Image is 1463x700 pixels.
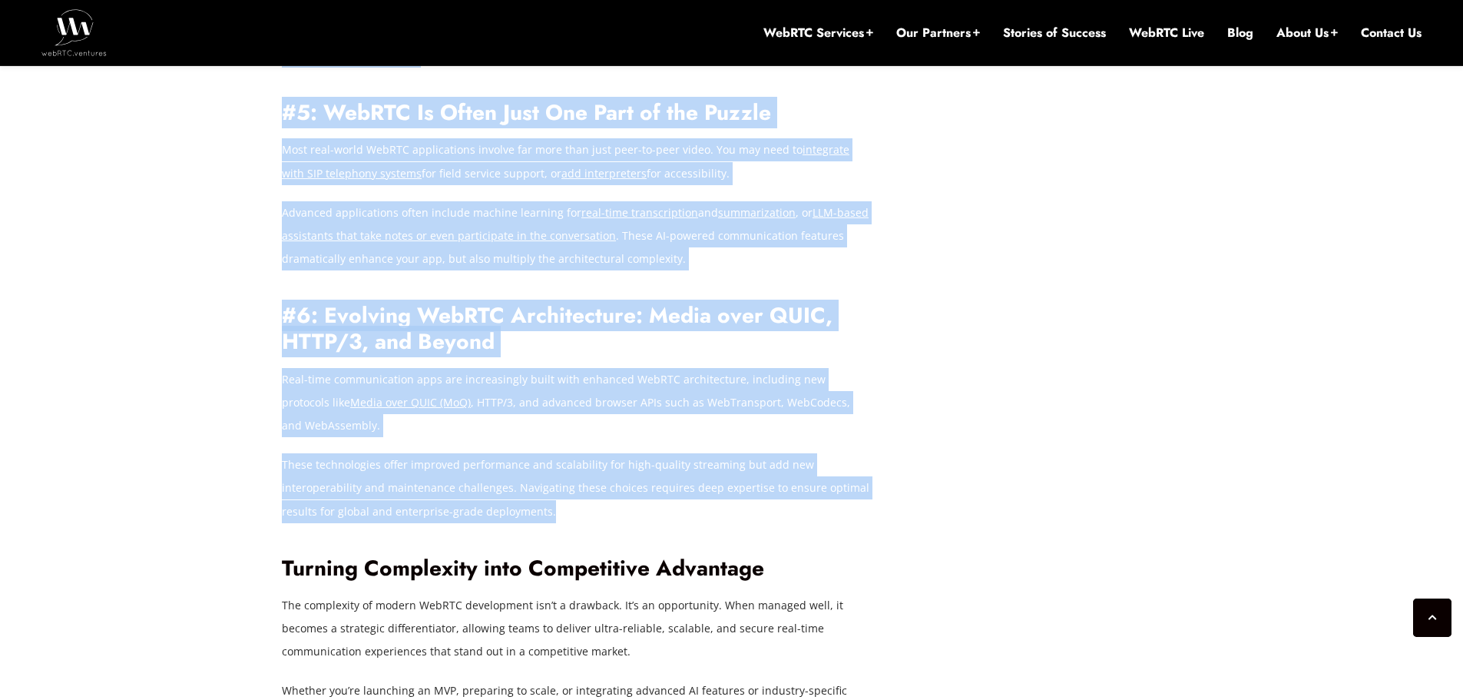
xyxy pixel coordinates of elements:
[763,25,873,41] a: WebRTC Services
[1003,25,1106,41] a: Stories of Success
[581,205,698,220] a: real-time transcription
[1129,25,1204,41] a: WebRTC Live
[282,205,869,243] a: LLM-based assistants that take notes or even participate in the conversation
[282,303,873,356] h2: #6: Evolving WebRTC Architecture: Media over QUIC, HTTP/3, and Beyond
[282,142,849,180] a: integrate with SIP telephony systems
[41,9,107,55] img: WebRTC.ventures
[561,166,647,181] a: add interpreters
[896,25,980,41] a: Our Partners
[282,556,873,582] h2: Turning Complexity into Competitive Advantage
[718,205,796,220] a: summarization
[282,138,873,184] p: Most real-world WebRTC applications involve far more than just peer-to-peer video. You may need t...
[282,201,873,270] p: Advanced applications often include machine learning for and , or . These AI-powered communicatio...
[1227,25,1253,41] a: Blog
[282,100,873,127] h2: #5: WebRTC Is Often Just One Part of the Puzzle
[282,594,873,663] p: The complexity of modern WebRTC development isn’t a drawback. It’s an opportunity. When managed w...
[1276,25,1338,41] a: About Us
[282,453,873,523] p: These technologies offer improved performance and scalability for high-quality streaming but add ...
[282,368,873,437] p: Real-time communication apps are increasingly built with enhanced WebRTC architecture, including ...
[1361,25,1422,41] a: Contact Us
[350,395,471,410] a: Media over QUIC (MoQ)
